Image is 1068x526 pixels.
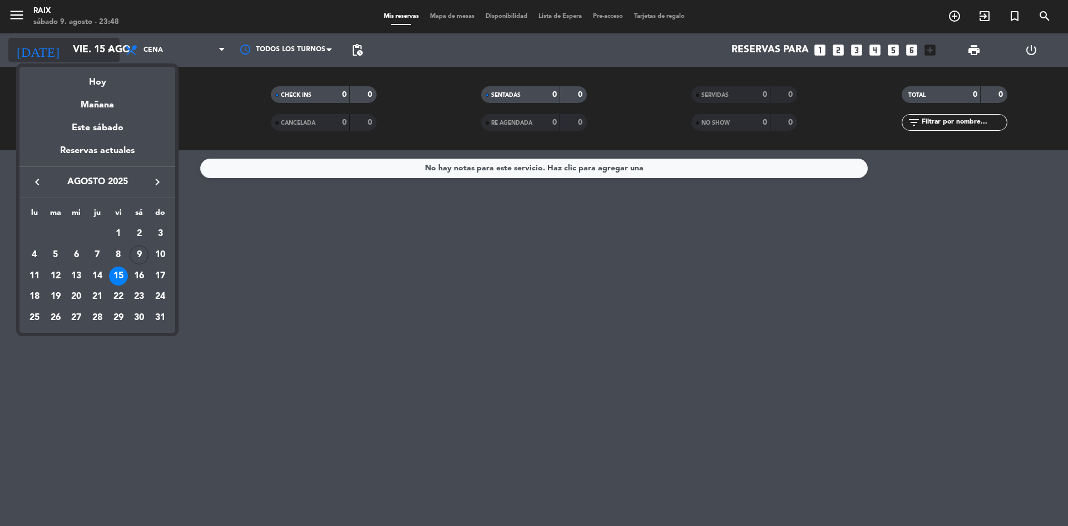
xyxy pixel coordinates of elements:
[87,244,108,266] td: 7 de agosto de 2025
[66,307,87,328] td: 27 de agosto de 2025
[47,175,147,189] span: agosto 2025
[150,244,171,266] td: 10 de agosto de 2025
[27,175,47,189] button: keyboard_arrow_left
[150,286,171,307] td: 24 de agosto de 2025
[45,307,66,328] td: 26 de agosto de 2025
[24,307,45,328] td: 25 de agosto de 2025
[108,266,129,287] td: 15 de agosto de 2025
[67,308,86,327] div: 27
[87,266,108,287] td: 14 de agosto de 2025
[67,287,86,306] div: 20
[66,207,87,224] th: miércoles
[88,245,107,264] div: 7
[109,224,128,243] div: 1
[150,207,171,224] th: domingo
[25,245,44,264] div: 4
[24,286,45,307] td: 18 de agosto de 2025
[25,267,44,286] div: 11
[129,244,150,266] td: 9 de agosto de 2025
[150,307,171,328] td: 31 de agosto de 2025
[46,308,65,327] div: 26
[108,207,129,224] th: viernes
[87,286,108,307] td: 21 de agosto de 2025
[19,90,175,112] div: Mañana
[24,266,45,287] td: 11 de agosto de 2025
[87,307,108,328] td: 28 de agosto de 2025
[66,266,87,287] td: 13 de agosto de 2025
[25,287,44,306] div: 18
[150,223,171,244] td: 3 de agosto de 2025
[151,308,170,327] div: 31
[67,245,86,264] div: 6
[19,67,175,90] div: Hoy
[24,223,108,244] td: AGO.
[129,286,150,307] td: 23 de agosto de 2025
[129,207,150,224] th: sábado
[67,267,86,286] div: 13
[151,224,170,243] div: 3
[108,307,129,328] td: 29 de agosto de 2025
[87,207,108,224] th: jueves
[108,244,129,266] td: 8 de agosto de 2025
[46,245,65,264] div: 5
[88,287,107,306] div: 21
[19,112,175,144] div: Este sábado
[109,245,128,264] div: 8
[24,244,45,266] td: 4 de agosto de 2025
[45,266,66,287] td: 12 de agosto de 2025
[31,175,44,189] i: keyboard_arrow_left
[151,245,170,264] div: 10
[19,144,175,166] div: Reservas actuales
[130,224,149,243] div: 2
[46,287,65,306] div: 19
[88,267,107,286] div: 14
[45,286,66,307] td: 19 de agosto de 2025
[151,175,164,189] i: keyboard_arrow_right
[130,267,149,286] div: 16
[129,266,150,287] td: 16 de agosto de 2025
[130,287,149,306] div: 23
[25,308,44,327] div: 25
[130,308,149,327] div: 30
[109,267,128,286] div: 15
[108,223,129,244] td: 1 de agosto de 2025
[151,287,170,306] div: 24
[45,207,66,224] th: martes
[66,286,87,307] td: 20 de agosto de 2025
[109,308,128,327] div: 29
[147,175,167,189] button: keyboard_arrow_right
[45,244,66,266] td: 5 de agosto de 2025
[66,244,87,266] td: 6 de agosto de 2025
[129,223,150,244] td: 2 de agosto de 2025
[88,308,107,327] div: 28
[130,245,149,264] div: 9
[108,286,129,307] td: 22 de agosto de 2025
[129,307,150,328] td: 30 de agosto de 2025
[150,266,171,287] td: 17 de agosto de 2025
[109,287,128,306] div: 22
[151,267,170,286] div: 17
[24,207,45,224] th: lunes
[46,267,65,286] div: 12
